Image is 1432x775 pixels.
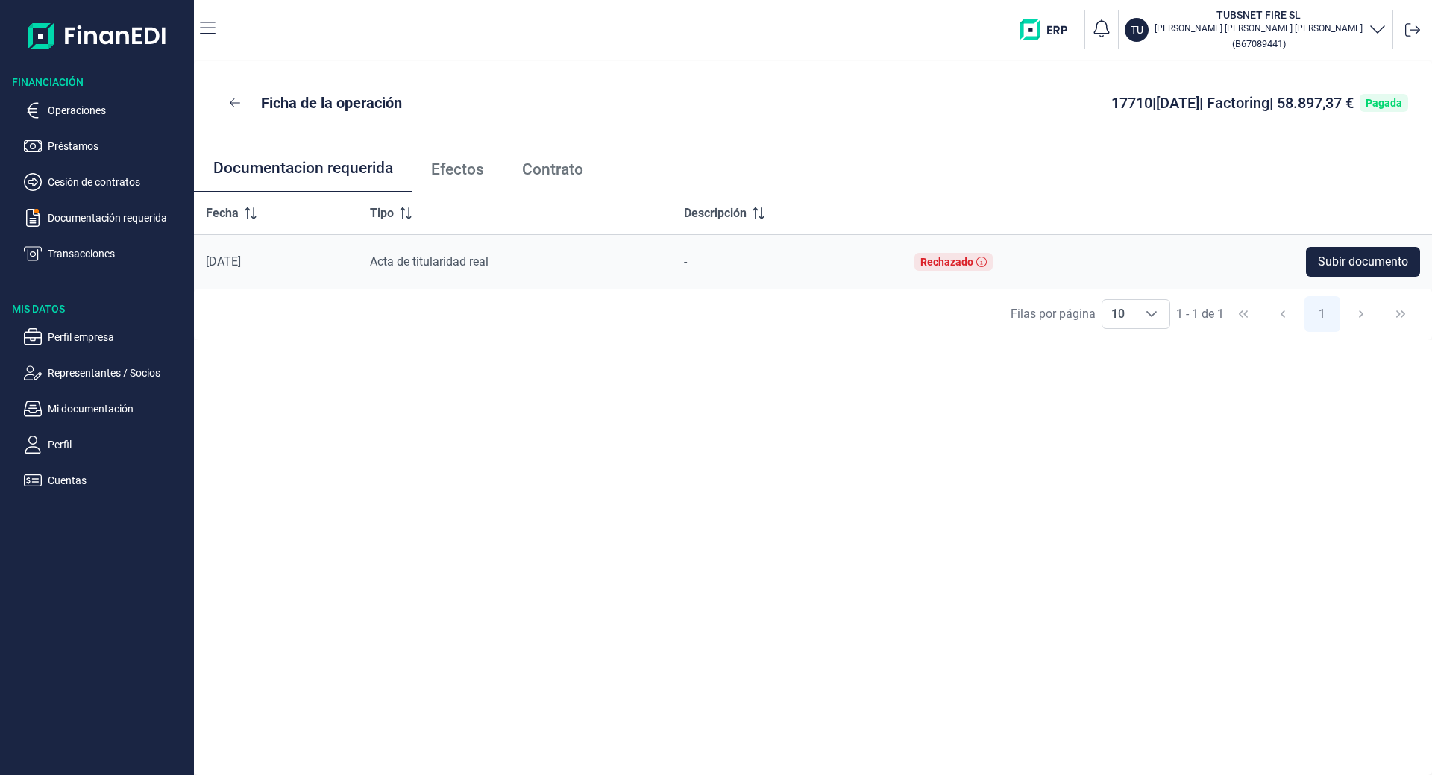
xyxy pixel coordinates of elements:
button: Page 1 [1304,296,1340,332]
p: Cuentas [48,471,188,489]
p: Perfil [48,436,188,454]
p: Perfil empresa [48,328,188,346]
span: 1 - 1 de 1 [1176,308,1224,320]
button: First Page [1225,296,1261,332]
button: Previous Page [1265,296,1301,332]
p: Mi documentación [48,400,188,418]
span: 10 [1102,300,1134,328]
button: Next Page [1343,296,1379,332]
p: Representantes / Socios [48,364,188,382]
small: Copiar cif [1232,38,1286,49]
span: Efectos [431,162,484,178]
h3: TUBSNET FIRE SL [1155,7,1363,22]
p: Operaciones [48,101,188,119]
span: Fecha [206,204,239,222]
button: Mi documentación [24,400,188,418]
span: Acta de titularidad real [370,254,489,269]
img: erp [1020,19,1078,40]
span: Descripción [684,204,747,222]
span: Documentacion requerida [213,160,393,176]
button: TUTUBSNET FIRE SL[PERSON_NAME] [PERSON_NAME] [PERSON_NAME](B67089441) [1125,7,1387,52]
div: Filas por página [1011,305,1096,323]
p: Ficha de la operación [261,92,402,113]
button: Perfil [24,436,188,454]
div: Choose [1134,300,1169,328]
button: Préstamos [24,137,188,155]
button: Operaciones [24,101,188,119]
div: Rechazado [920,256,973,268]
p: Cesión de contratos [48,173,188,191]
div: Pagada [1366,97,1402,109]
button: Subir documento [1306,247,1420,277]
button: Transacciones [24,245,188,263]
span: Tipo [370,204,394,222]
button: Last Page [1383,296,1419,332]
button: Perfil empresa [24,328,188,346]
p: [PERSON_NAME] [PERSON_NAME] [PERSON_NAME] [1155,22,1363,34]
img: Logo de aplicación [28,12,167,60]
button: Cesión de contratos [24,173,188,191]
a: Contrato [503,145,602,194]
button: Documentación requerida [24,209,188,227]
p: Transacciones [48,245,188,263]
button: Representantes / Socios [24,364,188,382]
span: - [684,254,687,269]
span: Contrato [522,162,583,178]
span: Subir documento [1318,253,1408,271]
p: TU [1131,22,1143,37]
span: 17710 | [DATE] | Factoring | 58.897,37 € [1111,94,1354,112]
a: Documentacion requerida [194,145,412,194]
p: Préstamos [48,137,188,155]
div: [DATE] [206,254,346,269]
p: Documentación requerida [48,209,188,227]
button: Cuentas [24,471,188,489]
a: Efectos [412,145,503,194]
